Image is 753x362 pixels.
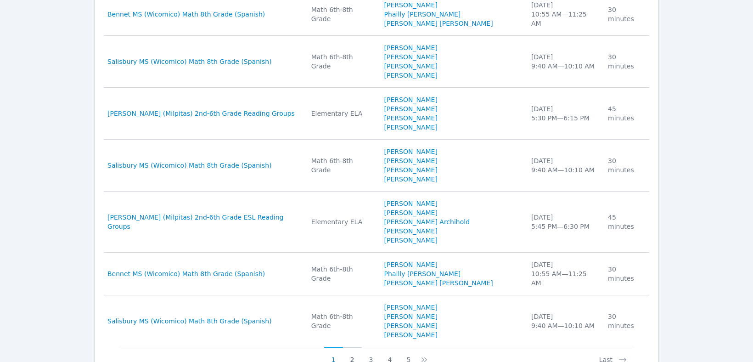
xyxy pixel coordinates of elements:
a: [PERSON_NAME] [384,175,438,184]
div: Math 6th-8th Grade [311,5,373,23]
div: [DATE] 5:45 PM — 6:30 PM [531,213,597,231]
a: [PERSON_NAME] [384,95,438,104]
div: 30 minutes [608,312,644,330]
div: Math 6th-8th Grade [311,265,373,283]
a: [PERSON_NAME] [384,260,438,269]
a: Phailly [PERSON_NAME] [384,269,461,278]
a: [PERSON_NAME] Archihold [PERSON_NAME] [384,217,520,236]
a: [PERSON_NAME] (Milpitas) 2nd-6th Grade ESL Reading Groups [107,213,300,231]
tr: Salisbury MS (Wicomico) Math 8th Grade (Spanish)Math 6th-8th Grade[PERSON_NAME][PERSON_NAME][PERS... [104,140,649,192]
a: [PERSON_NAME] [384,113,438,123]
a: [PERSON_NAME] [PERSON_NAME] [384,278,493,288]
a: [PERSON_NAME] [384,303,438,312]
a: [PERSON_NAME] [384,156,438,165]
div: Math 6th-8th Grade [311,312,373,330]
a: [PERSON_NAME] [384,71,438,80]
div: [DATE] 9:40 AM — 10:10 AM [531,312,597,330]
a: Bennet MS (Wicomico) Math 8th Grade (Spanish) [107,10,265,19]
div: [DATE] 10:55 AM — 11:25 AM [531,260,597,288]
a: [PERSON_NAME] [PERSON_NAME] [384,19,493,28]
div: Elementary ELA [311,109,373,118]
div: 30 minutes [608,156,644,175]
a: [PERSON_NAME] [384,52,438,62]
div: [DATE] 9:40 AM — 10:10 AM [531,156,597,175]
tr: [PERSON_NAME] (Milpitas) 2nd-6th Grade ESL Reading GroupsElementary ELA[PERSON_NAME][PERSON_NAME]... [104,192,649,253]
tr: [PERSON_NAME] (Milpitas) 2nd-6th Grade Reading GroupsElementary ELA[PERSON_NAME][PERSON_NAME][PER... [104,88,649,140]
a: [PERSON_NAME] [384,199,438,208]
div: 30 minutes [608,52,644,71]
a: [PERSON_NAME] [384,165,438,175]
tr: Bennet MS (Wicomico) Math 8th Grade (Spanish)Math 6th-8th Grade[PERSON_NAME]Phailly [PERSON_NAME]... [104,253,649,295]
a: [PERSON_NAME] (Milpitas) 2nd-6th Grade Reading Groups [107,109,295,118]
a: [PERSON_NAME] [384,104,438,113]
div: 30 minutes [608,265,644,283]
tr: Salisbury MS (Wicomico) Math 8th Grade (Spanish)Math 6th-8th Grade[PERSON_NAME][PERSON_NAME][PERS... [104,36,649,88]
div: Elementary ELA [311,217,373,226]
a: [PERSON_NAME] [384,0,438,10]
a: Phailly [PERSON_NAME] [384,10,461,19]
a: [PERSON_NAME] [384,208,438,217]
a: [PERSON_NAME] [384,43,438,52]
div: Math 6th-8th Grade [311,52,373,71]
a: [PERSON_NAME] [384,330,438,339]
div: Math 6th-8th Grade [311,156,373,175]
div: [DATE] 10:55 AM — 11:25 AM [531,0,597,28]
div: 45 minutes [608,104,644,123]
a: [PERSON_NAME] [384,123,438,132]
a: Salisbury MS (Wicomico) Math 8th Grade (Spanish) [107,317,272,326]
tr: Salisbury MS (Wicomico) Math 8th Grade (Spanish)Math 6th-8th Grade[PERSON_NAME][PERSON_NAME][PERS... [104,295,649,347]
div: 30 minutes [608,5,644,23]
a: Salisbury MS (Wicomico) Math 8th Grade (Spanish) [107,161,272,170]
a: [PERSON_NAME] [384,147,438,156]
a: [PERSON_NAME] [384,62,438,71]
a: [PERSON_NAME] [384,312,438,321]
div: 45 minutes [608,213,644,231]
a: [PERSON_NAME] [384,321,438,330]
div: [DATE] 5:30 PM — 6:15 PM [531,104,597,123]
a: Salisbury MS (Wicomico) Math 8th Grade (Spanish) [107,57,272,66]
a: Bennet MS (Wicomico) Math 8th Grade (Spanish) [107,269,265,278]
a: [PERSON_NAME] [384,236,438,245]
div: [DATE] 9:40 AM — 10:10 AM [531,52,597,71]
